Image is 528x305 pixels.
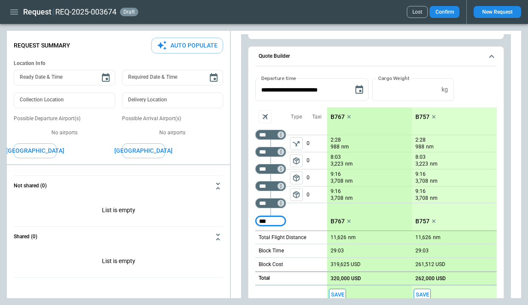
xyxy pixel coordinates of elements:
button: Save [329,289,346,301]
p: nm [341,143,349,151]
button: left aligned [290,137,303,150]
div: scrollable content [327,107,497,304]
p: 11,626 [331,234,346,241]
p: 988 [331,143,340,151]
p: B767 [331,218,345,225]
p: 261,512 USD [415,261,445,268]
p: Possible Arrival Airport(s) [122,115,224,122]
p: 9:16 [331,171,341,178]
p: nm [426,143,434,151]
p: 9:16 [331,188,341,195]
button: New Request [474,6,521,18]
div: Too short [255,164,286,174]
button: Shared (0) [14,227,223,247]
p: nm [430,160,438,168]
p: 2:28 [331,137,341,143]
p: 0 [307,187,327,203]
p: 0 [307,152,327,169]
p: kg [441,86,448,93]
p: nm [345,160,353,168]
p: No airports [14,129,115,136]
h2: REQ-2025-003674 [55,7,116,17]
div: Too short [255,181,286,191]
span: Aircraft selection [259,110,271,123]
p: 0 [307,135,327,152]
p: nm [430,178,438,185]
p: nm [348,234,356,241]
button: left aligned [290,154,303,167]
p: nm [430,195,438,202]
div: Not shared (0) [14,247,223,277]
button: Quote Builder [255,47,497,66]
span: package_2 [292,157,301,165]
span: package_2 [292,174,301,182]
p: nm [345,195,353,202]
p: B757 [415,218,430,225]
p: Total Flight Distance [259,234,306,241]
p: 8:03 [331,154,341,160]
p: 9:16 [415,188,426,195]
h6: Quote Builder [259,53,290,59]
div: Too short [255,130,286,140]
p: Taxi [312,113,322,121]
span: Save this aircraft quote and copy details to clipboard [414,289,431,301]
h1: Request [23,7,51,17]
button: Choose date [97,69,114,86]
button: Not shared (0) [14,176,223,196]
span: package_2 [292,190,301,199]
div: Quote Builder [255,78,497,304]
label: Cargo Weight [378,74,409,82]
p: 11,626 [415,234,431,241]
h6: Shared (0) [14,234,37,240]
h6: Total [259,275,270,281]
span: Type of sector [290,188,303,201]
button: [GEOGRAPHIC_DATA] [122,143,165,158]
button: Choose date, selected date is Sep 3, 2025 [351,81,368,98]
p: 2:28 [415,137,426,143]
button: left aligned [290,172,303,184]
p: B757 [415,113,430,121]
p: Request Summary [14,42,70,49]
div: Not shared (0) [14,196,223,226]
p: 0 [307,169,327,186]
p: 3,708 [331,195,343,202]
p: 29:03 [415,248,429,254]
button: Lost [407,6,428,18]
span: Type of sector [290,172,303,184]
p: 988 [415,143,424,151]
h6: Not shared (0) [14,183,47,189]
div: Too short [255,147,286,157]
span: Type of sector [290,154,303,167]
p: 8:03 [415,154,426,160]
label: Departure time [261,74,296,82]
div: Too short [255,198,286,208]
p: 3,708 [415,178,428,185]
p: 262,000 USD [415,275,446,282]
button: [GEOGRAPHIC_DATA] [14,143,57,158]
span: draft [122,9,137,15]
button: Auto Populate [151,38,223,53]
p: 3,708 [415,195,428,202]
button: Save [414,289,431,301]
p: 3,223 [331,160,343,168]
p: B767 [331,113,345,121]
h6: Location Info [14,60,223,67]
p: Possible Departure Airport(s) [14,115,115,122]
span: Type of sector [290,137,303,150]
p: 320,000 USD [331,275,361,282]
p: Block Cost [259,261,283,268]
button: left aligned [290,188,303,201]
p: 319,625 USD [331,261,361,268]
p: 3,708 [331,178,343,185]
p: 29:03 [331,248,344,254]
span: Save this aircraft quote and copy details to clipboard [329,289,346,301]
p: 9:16 [415,171,426,178]
p: nm [345,178,353,185]
p: nm [433,234,441,241]
button: Confirm [430,6,459,18]
p: No airports [122,129,224,136]
p: Block Time [259,247,284,255]
p: List is empty [14,247,223,277]
p: Type [291,113,302,121]
p: List is empty [14,196,223,226]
